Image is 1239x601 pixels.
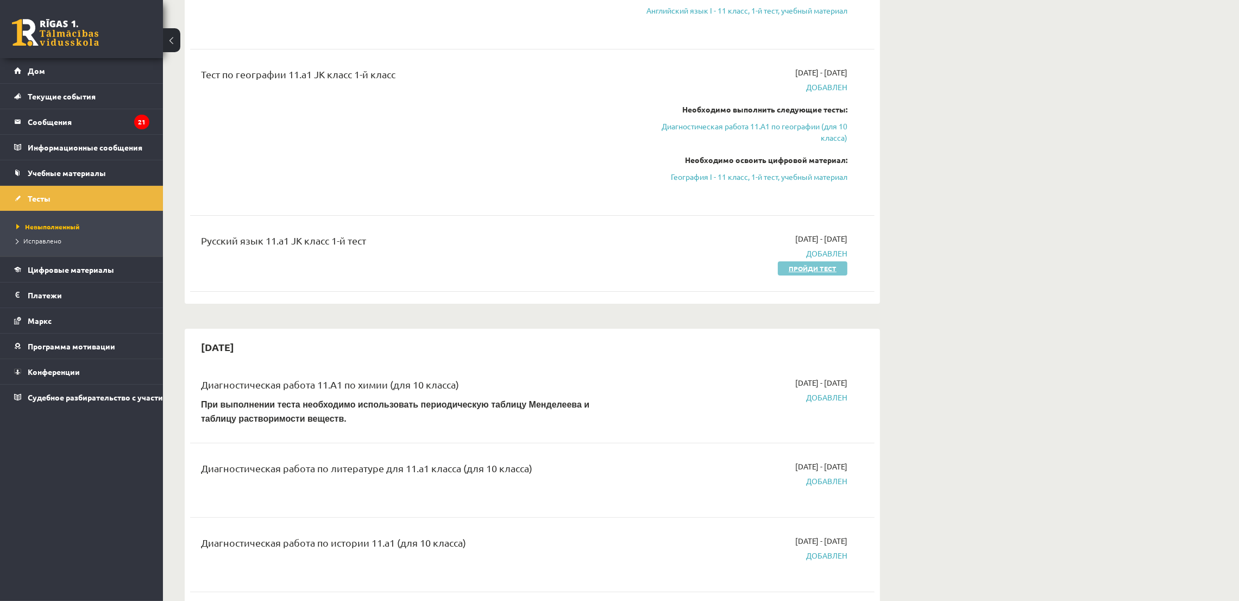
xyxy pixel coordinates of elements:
font: Цифровые материалы [28,265,114,274]
a: Диагностическая работа 11.А1 по географии (для 10 класса) [643,121,847,143]
a: Текущие события [14,84,149,109]
a: Учебные материалы [14,160,149,185]
font: При выполнении теста необходимо использовать периодическую таблицу Менделеева и таблицу растворим... [201,400,589,423]
a: Программа мотивации [14,334,149,359]
a: Цифровые материалы [14,257,149,282]
a: География I - 11 класс, 1-й тест, учебный материал [643,171,847,183]
font: Текущие события [28,91,96,101]
font: Добавлен [806,392,847,402]
font: Тест по географии 11.a1 JK класс 1-й класс [201,68,395,80]
font: Программа мотивации [28,341,115,351]
a: Конференции [14,359,149,384]
font: Платежи [28,290,62,300]
font: [DATE] [201,341,234,353]
font: Сообщения [28,117,72,127]
font: Судебное разбирательство с участием [PERSON_NAME] [28,392,237,402]
font: Диагностическая работа по истории 11.а1 (для 10 класса) [201,537,466,548]
font: Тесты [28,193,51,203]
a: Пройди тест [778,261,847,276]
font: Добавлен [806,476,847,486]
font: Конференции [28,367,80,377]
a: Рижская 1-я средняя школа заочного обучения [12,19,99,46]
a: Тесты [14,186,149,211]
font: [DATE] - [DATE] [795,234,847,243]
font: Необходимо выполнить следующие тесты: [682,104,847,114]
font: [DATE] - [DATE] [795,67,847,77]
font: Добавлен [806,248,847,258]
font: Диагностическая работа 11.А1 по химии (для 10 класса) [201,379,459,390]
font: Маркс [28,316,52,325]
a: Невыполненный [16,222,152,231]
a: Платежи [14,283,149,308]
font: Информационные сообщения [28,142,142,152]
font: Исправлено [23,236,61,245]
font: Добавлен [806,82,847,92]
font: Диагностическая работа по литературе для 11.а1 класса (для 10 класса) [201,462,532,474]
font: Невыполненный [25,222,79,231]
a: Дом [14,58,149,83]
font: Русский язык 11.а1 JK класс 1-й тест [201,235,366,246]
font: Необходимо освоить цифровой материал: [685,155,847,165]
font: Учебные материалы [28,168,106,178]
font: Дом [28,66,45,76]
font: Диагностическая работа 11.А1 по географии (для 10 класса) [662,121,847,142]
a: Маркс [14,308,149,333]
a: Судебное разбирательство с участием [PERSON_NAME] [14,385,149,410]
font: Английский язык I - 11 класс, 1-й тест, учебный материал [646,5,847,15]
font: 21 [138,117,146,126]
a: Английский язык I - 11 класс, 1-й тест, учебный материал [643,5,847,16]
font: [DATE] - [DATE] [795,461,847,471]
font: Добавлен [806,550,847,560]
a: Информационные сообщения [14,135,149,160]
font: [DATE] - [DATE] [795,378,847,387]
font: Пройди тест [789,264,837,273]
font: География I - 11 класс, 1-й тест, учебный материал [671,172,847,181]
a: Сообщения21 [14,109,149,134]
a: Исправлено [16,236,152,246]
font: [DATE] - [DATE] [795,536,847,546]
